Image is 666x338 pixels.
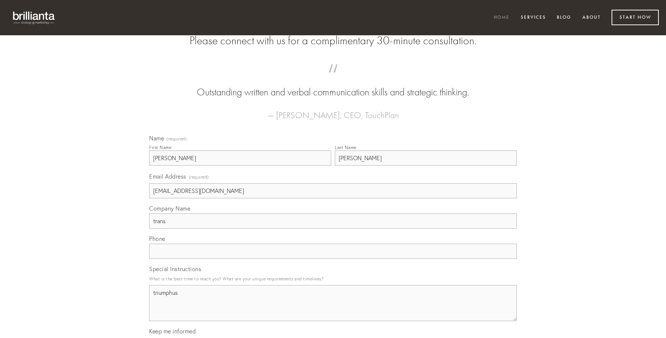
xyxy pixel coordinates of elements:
[149,135,164,142] span: Name
[335,145,356,150] div: Last Name
[7,7,61,28] img: brillianta - research, strategy, marketing
[612,10,659,25] a: Start Now
[149,285,517,321] textarea: triumphus
[149,328,196,335] span: Keep me informed
[189,172,209,182] span: (required)
[149,274,517,284] p: What is the best time to reach you? What are your unique requirements and timelines?
[161,71,505,85] span: “
[552,12,576,24] a: Blog
[578,12,605,24] a: About
[516,12,551,24] a: Services
[161,71,505,99] blockquote: Outstanding written and verbal communication skills and strategic thinking.
[149,265,201,272] span: Special Instructions
[149,145,171,150] div: First Name
[161,99,505,122] figcaption: — [PERSON_NAME], CEO, TouchPlan
[166,137,187,141] span: (required)
[149,205,190,212] span: Company Name
[149,173,186,180] span: Email Address
[489,12,514,24] a: Home
[149,235,165,242] span: Phone
[149,34,517,48] h2: Please connect with us for a complimentary 30-minute consultation.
